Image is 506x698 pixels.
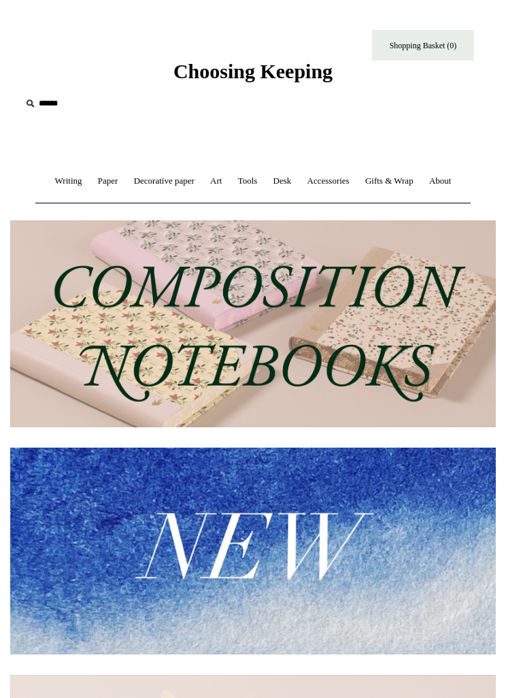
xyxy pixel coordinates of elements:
a: About [422,163,458,199]
span: Choosing Keeping [173,60,333,82]
a: Decorative paper [127,163,201,199]
a: Art [203,163,229,199]
a: Writing [48,163,89,199]
img: 202302 Composition ledgers.jpg__PID:69722ee6-fa44-49dd-a067-31375e5d54ec [10,220,496,427]
a: Accessories [301,163,356,199]
a: Desk [267,163,299,199]
a: Tools [231,163,265,199]
a: Shopping Basket (0) [372,30,474,61]
a: Gifts & Wrap [358,163,420,199]
a: Choosing Keeping [173,71,333,80]
img: New.jpg__PID:f73bdf93-380a-4a35-bcfe-7823039498e1 [10,448,496,654]
a: Paper [91,163,125,199]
